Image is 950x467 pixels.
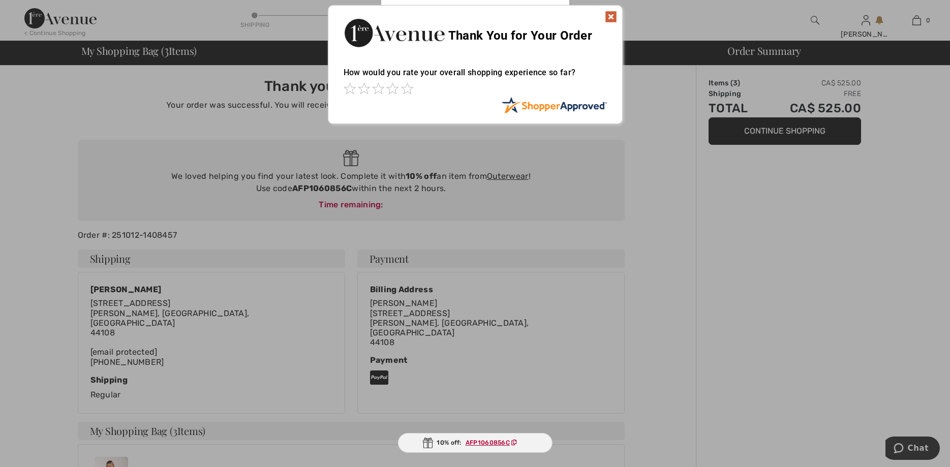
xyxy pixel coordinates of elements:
[397,433,552,453] div: 10% off:
[344,16,445,50] img: Thank You for Your Order
[466,439,510,446] ins: AFP1060856C
[22,7,43,16] span: Chat
[344,57,607,97] div: How would you rate your overall shopping experience so far?
[448,28,592,43] span: Thank You for Your Order
[422,438,433,448] img: Gift.svg
[605,11,617,23] img: x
